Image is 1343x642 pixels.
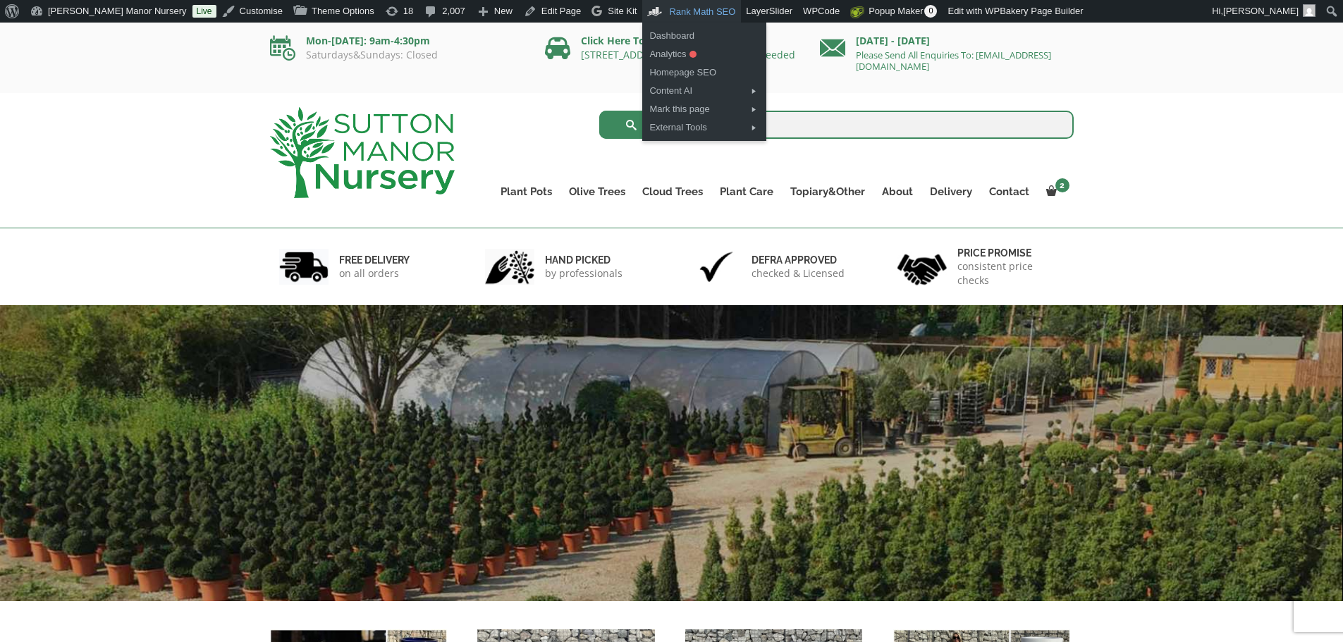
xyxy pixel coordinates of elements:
[692,249,741,285] img: 3.jpg
[642,118,766,137] a: External Tools
[339,254,410,266] h6: FREE DELIVERY
[485,249,534,285] img: 2.jpg
[782,182,873,202] a: Topiary&Other
[752,254,845,266] h6: Defra approved
[545,254,623,266] h6: hand picked
[642,27,766,45] a: Dashboard
[642,63,766,82] a: Edit Homepage SEO Settings
[957,259,1065,288] p: consistent price checks
[545,266,623,280] p: by professionals
[1223,6,1299,16] span: [PERSON_NAME]
[924,5,937,18] span: 0
[957,247,1065,259] h6: Price promise
[1055,178,1069,192] span: 2
[669,6,735,17] span: Rank Math SEO
[270,49,524,61] p: Saturdays&Sundays: Closed
[642,45,766,63] a: Review analytics and sitemaps
[339,266,410,280] p: on all orders
[921,182,981,202] a: Delivery
[897,245,947,288] img: 4.jpg
[981,182,1038,202] a: Contact
[634,182,711,202] a: Cloud Trees
[192,5,216,18] a: Live
[147,523,1166,609] h1: FREE UK DELIVERY UK’S LEADING SUPPLIERS OF TREES & POTS
[642,82,766,100] a: Content AI
[608,6,637,16] span: Site Kit
[856,49,1051,73] a: Please Send All Enquiries To: [EMAIL_ADDRESS][DOMAIN_NAME]
[279,249,329,285] img: 1.jpg
[642,100,766,118] a: Mark this page
[711,182,782,202] a: Plant Care
[752,266,845,280] p: checked & Licensed
[560,182,634,202] a: Olive Trees
[492,182,560,202] a: Plant Pots
[270,107,455,198] img: logo
[820,32,1074,49] p: [DATE] - [DATE]
[1038,182,1074,202] a: 2
[873,182,921,202] a: About
[581,34,713,47] a: Click Here To Visit Nursery!
[581,48,795,61] a: [STREET_ADDRESS] No Appointments needed
[270,32,524,49] p: Mon-[DATE]: 9am-4:30pm
[599,111,1074,139] input: Search...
